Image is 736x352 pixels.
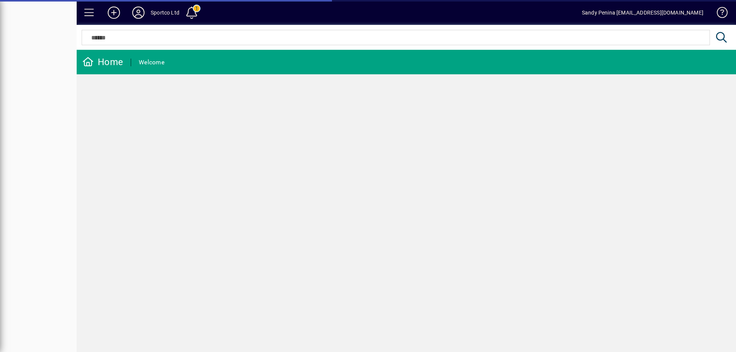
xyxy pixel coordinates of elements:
a: Knowledge Base [711,2,726,26]
div: Sandy Penina [EMAIL_ADDRESS][DOMAIN_NAME] [582,7,703,19]
div: Sportco Ltd [151,7,179,19]
button: Profile [126,6,151,20]
div: Welcome [139,56,164,69]
div: Home [82,56,123,68]
button: Add [102,6,126,20]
